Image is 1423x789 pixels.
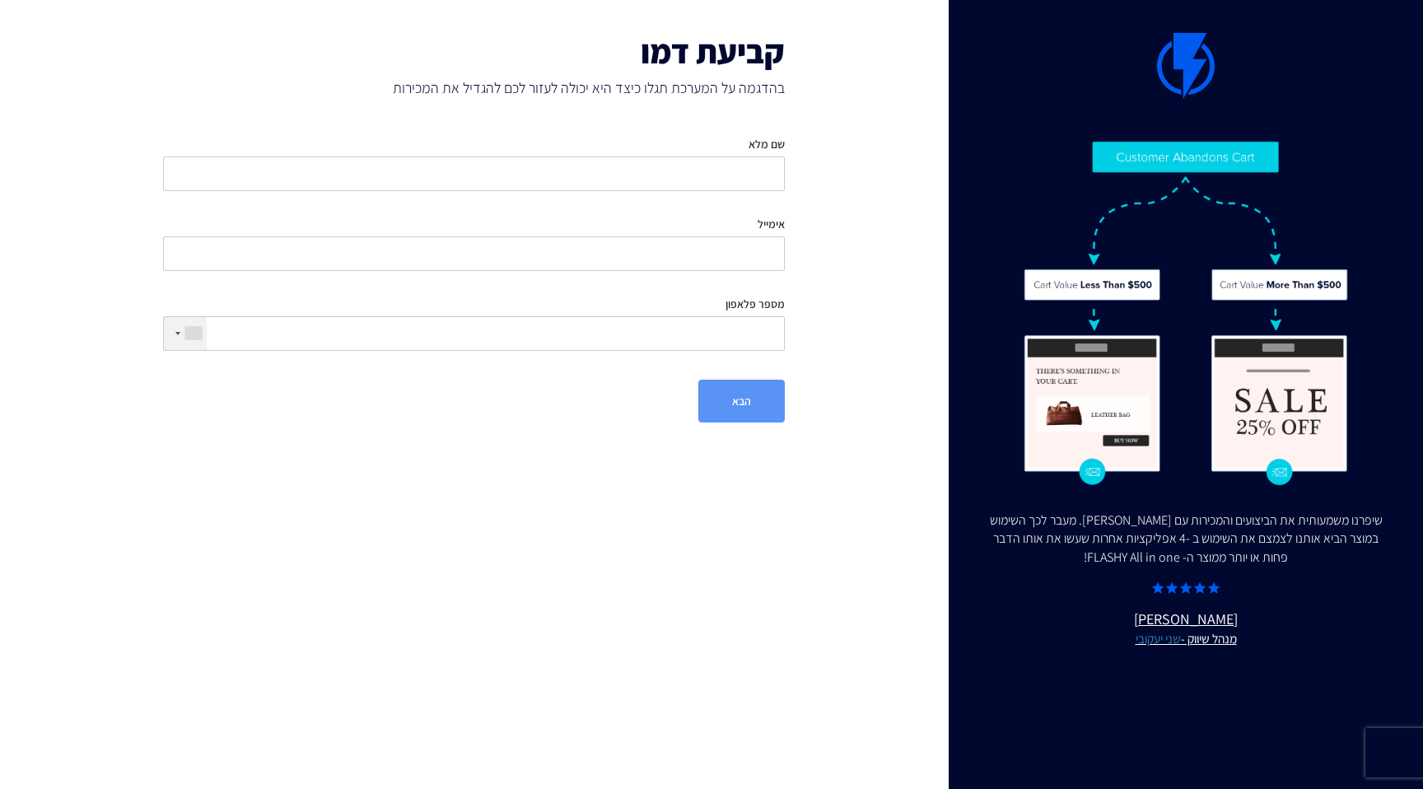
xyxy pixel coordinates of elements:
button: הבא [698,380,785,423]
div: שיפרנו משמעותית את הביצועים והמכירות עם [PERSON_NAME]. מעבר לכך השימוש במוצר הביא אותנו לצמצם את ... [982,511,1390,568]
small: מנהל שיווק - [982,630,1390,648]
span: בהדגמה על המערכת תגלו כיצד היא יכולה לעזור לכם להגדיל את המכירות [163,77,785,99]
u: [PERSON_NAME] [982,609,1390,648]
h1: קביעת דמו [163,33,785,69]
label: אימייל [758,216,785,232]
a: שני יעקובי [1136,630,1181,647]
label: מספר פלאפון [725,296,785,312]
label: שם מלא [749,136,785,152]
img: Flashy [1023,140,1350,486]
